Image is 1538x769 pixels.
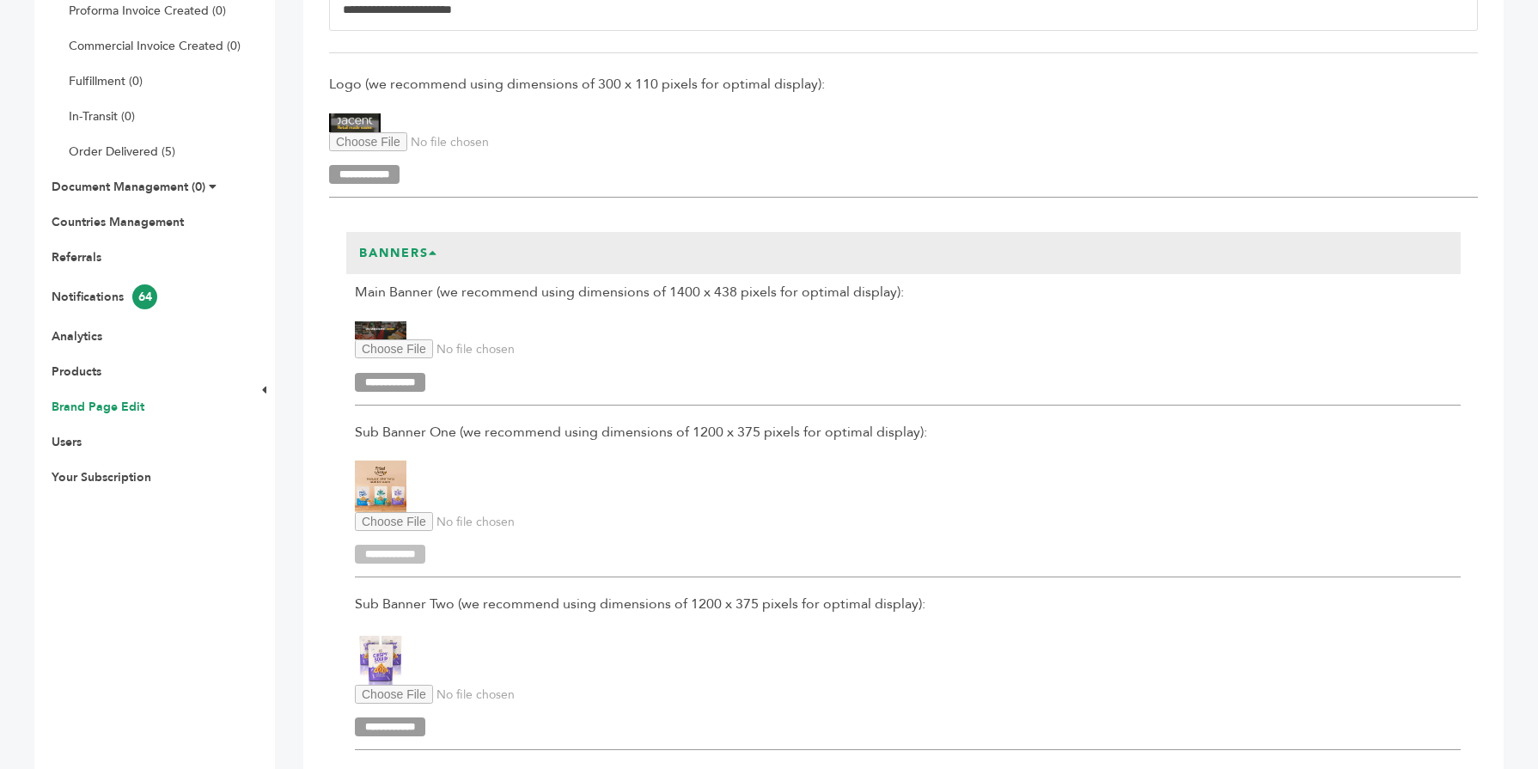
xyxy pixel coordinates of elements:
a: Notifications64 [52,289,157,305]
span: 64 [132,284,157,309]
a: Fulfillment (0) [69,73,143,89]
span: Main Banner (we recommend using dimensions of 1400 x 438 pixels for optimal display): [355,283,1461,302]
span: Logo (we recommend using dimensions of 300 x 110 pixels for optimal display): [329,75,1478,94]
img: Jacent Strategic Manufacturing, LLC [355,633,406,685]
a: Order Delivered (5) [69,143,175,160]
a: Products [52,363,101,380]
a: Proforma Invoice Created (0) [69,3,226,19]
a: Analytics [52,328,102,345]
a: Your Subscription [52,469,151,485]
img: Jacent Strategic Manufacturing, LLC [355,321,406,339]
a: Referrals [52,249,101,265]
img: Jacent Strategic Manufacturing, LLC [329,113,381,132]
span: Sub Banner Two (we recommend using dimensions of 1200 x 375 pixels for optimal display): [355,595,1461,613]
a: In-Transit (0) [69,108,135,125]
a: Commercial Invoice Created (0) [69,38,241,54]
span: Sub Banner One (we recommend using dimensions of 1200 x 375 pixels for optimal display): [355,423,1461,442]
img: Jacent Strategic Manufacturing, LLC [355,461,406,512]
a: Document Management (0) [52,179,205,195]
a: Countries Management [52,214,184,230]
h3: Banners [346,232,451,275]
a: Brand Page Edit [52,399,144,415]
a: Users [52,434,82,450]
